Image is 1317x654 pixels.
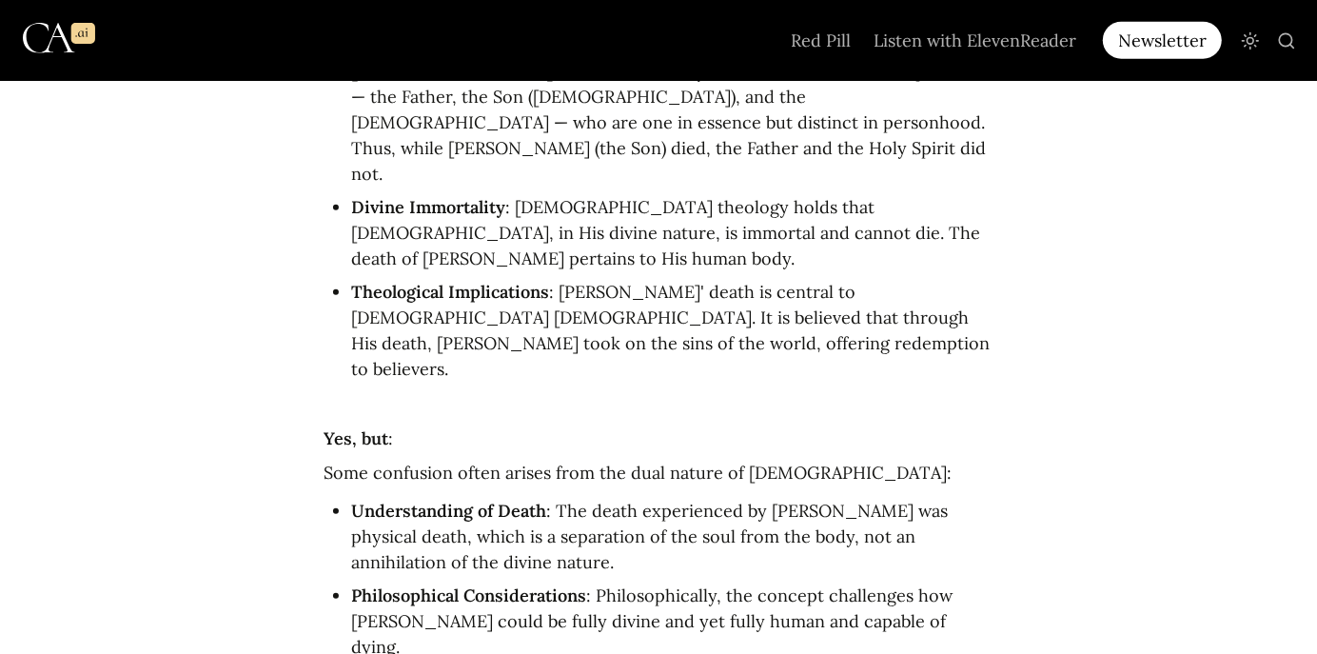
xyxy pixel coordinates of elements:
li: : The Trinity consists of three distinct persons — the Father, the Son ([DEMOGRAPHIC_DATA]), and ... [351,55,995,189]
p: Some confusion often arises from the dual nature of [DEMOGRAPHIC_DATA]: [322,457,995,491]
li: : [DEMOGRAPHIC_DATA] theology holds that [DEMOGRAPHIC_DATA], in His divine nature, is immortal an... [351,191,995,274]
strong: Understanding of Death [351,500,546,522]
strong: Yes, but [324,427,388,449]
img: Logo [23,6,95,71]
strong: Philosophical Considerations [351,585,586,606]
strong: Divine Immortality [351,196,505,218]
div: Newsletter [1103,22,1222,59]
a: Newsletter [1103,22,1229,59]
p: : [322,423,995,457]
li: : The death experienced by [PERSON_NAME] was physical death, which is a separation of the soul fr... [351,495,995,578]
strong: Theological Implications [351,281,549,303]
li: : [PERSON_NAME]' death is central to [DEMOGRAPHIC_DATA] [DEMOGRAPHIC_DATA]. It is believed that t... [351,276,995,385]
